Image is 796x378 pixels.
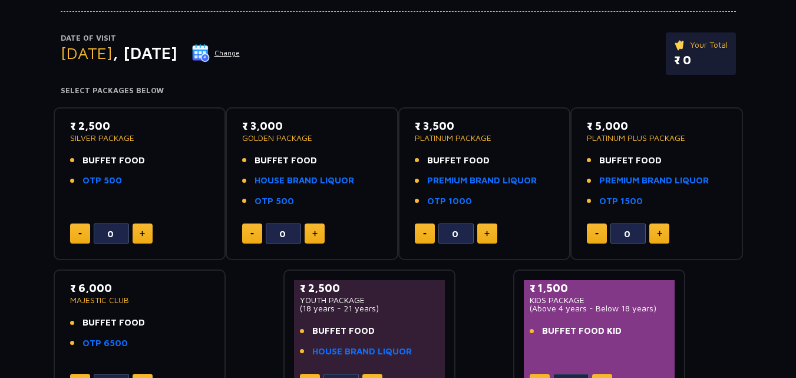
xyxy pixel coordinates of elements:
p: YOUTH PACKAGE [300,296,440,304]
span: BUFFET FOOD [427,154,490,167]
img: plus [484,231,490,236]
a: OTP 500 [255,195,294,208]
p: ₹ 3,500 [415,118,554,134]
img: minus [78,233,82,235]
p: KIDS PACKAGE [530,296,669,304]
p: ₹ 0 [674,51,728,69]
a: HOUSE BRAND LIQUOR [312,345,412,359]
span: BUFFET FOOD [255,154,317,167]
img: plus [657,231,662,236]
button: Change [191,44,240,63]
p: (18 years - 21 years) [300,304,440,313]
h4: Select Packages Below [61,86,736,96]
p: ₹ 2,500 [70,118,210,134]
p: (Above 4 years - Below 18 years) [530,304,669,313]
img: plus [312,231,318,236]
span: , [DATE] [113,43,177,63]
p: PLATINUM PACKAGE [415,134,554,142]
img: minus [423,233,427,235]
p: PLATINUM PLUS PACKAGE [587,134,726,142]
img: ticket [674,38,686,51]
p: ₹ 3,000 [242,118,382,134]
span: BUFFET FOOD [82,316,145,330]
a: OTP 1500 [599,195,643,208]
p: ₹ 2,500 [300,280,440,296]
span: BUFFET FOOD [82,154,145,167]
img: minus [250,233,254,235]
p: MAJESTIC CLUB [70,296,210,304]
p: ₹ 6,000 [70,280,210,296]
a: PREMIUM BRAND LIQUOR [599,174,709,188]
img: plus [140,231,145,236]
a: OTP 1000 [427,195,472,208]
p: ₹ 1,500 [530,280,669,296]
p: Your Total [674,38,728,51]
p: GOLDEN PACKAGE [242,134,382,142]
a: HOUSE BRAND LIQUOR [255,174,354,188]
p: SILVER PACKAGE [70,134,210,142]
span: BUFFET FOOD [312,324,375,338]
a: PREMIUM BRAND LIQUOR [427,174,537,188]
span: BUFFET FOOD [599,154,662,167]
span: [DATE] [61,43,113,63]
img: minus [595,233,599,235]
span: BUFFET FOOD KID [542,324,622,338]
a: OTP 6500 [82,337,128,350]
p: ₹ 5,000 [587,118,726,134]
a: OTP 500 [82,174,122,188]
p: Date of Visit [61,32,240,44]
